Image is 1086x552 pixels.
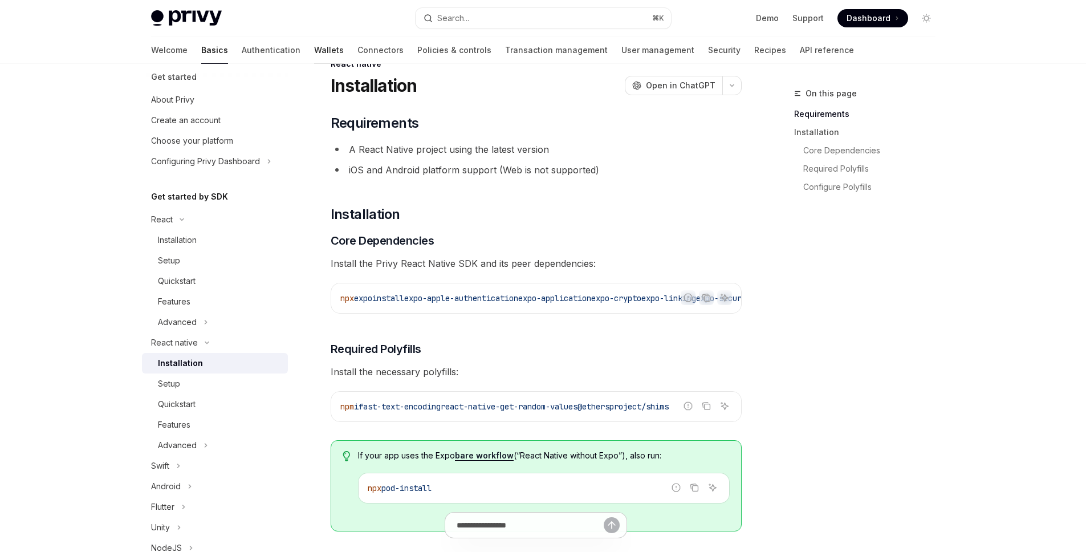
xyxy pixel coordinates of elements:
[847,13,890,24] span: Dashboard
[457,513,604,538] input: Ask a question...
[518,293,591,303] span: expo-application
[314,36,344,64] a: Wallets
[416,8,671,29] button: Open search
[142,394,288,415] a: Quickstart
[669,480,684,495] button: Report incorrect code
[142,435,288,456] button: Toggle Advanced section
[699,290,714,305] button: Copy the contents from the code block
[455,450,514,461] a: bare workflow
[142,131,288,151] a: Choose your platform
[158,418,190,432] div: Features
[142,250,288,271] a: Setup
[151,36,188,64] a: Welcome
[158,397,196,411] div: Quickstart
[331,75,417,96] h1: Installation
[151,10,222,26] img: light logo
[359,401,441,412] span: fast-text-encoding
[717,399,732,413] button: Ask AI
[142,291,288,312] a: Features
[754,36,786,64] a: Recipes
[158,274,196,288] div: Quickstart
[837,9,908,27] a: Dashboard
[681,290,695,305] button: Report incorrect code
[158,377,180,391] div: Setup
[142,374,288,394] a: Setup
[358,450,729,461] span: If your app uses the Expo (“React Native without Expo”), also run:
[331,141,742,157] li: A React Native project using the latest version
[151,521,170,534] div: Unity
[142,209,288,230] button: Toggle React section
[357,36,404,64] a: Connectors
[437,11,469,25] div: Search...
[368,483,381,493] span: npx
[717,290,732,305] button: Ask AI
[340,401,354,412] span: npm
[142,456,288,476] button: Toggle Swift section
[331,114,419,132] span: Requirements
[792,13,824,24] a: Support
[242,36,300,64] a: Authentication
[404,293,518,303] span: expo-apple-authentication
[441,401,577,412] span: react-native-get-random-values
[158,439,197,452] div: Advanced
[343,451,351,461] svg: Tip
[158,233,197,247] div: Installation
[158,356,203,370] div: Installation
[646,80,715,91] span: Open in ChatGPT
[151,480,181,493] div: Android
[158,315,197,329] div: Advanced
[794,141,945,160] a: Core Dependencies
[687,480,702,495] button: Copy the contents from the code block
[641,293,696,303] span: expo-linking
[151,155,260,168] div: Configuring Privy Dashboard
[381,483,432,493] span: pod-install
[142,497,288,517] button: Toggle Flutter section
[151,459,169,473] div: Swift
[331,205,400,224] span: Installation
[142,230,288,250] a: Installation
[806,87,857,100] span: On this page
[201,36,228,64] a: Basics
[151,500,174,514] div: Flutter
[142,312,288,332] button: Toggle Advanced section
[151,93,194,107] div: About Privy
[151,190,228,204] h5: Get started by SDK
[756,13,779,24] a: Demo
[794,105,945,123] a: Requirements
[604,517,620,533] button: Send message
[794,123,945,141] a: Installation
[151,113,221,127] div: Create an account
[142,332,288,353] button: Toggle React native section
[151,213,173,226] div: React
[331,233,434,249] span: Core Dependencies
[652,14,664,23] span: ⌘ K
[331,364,742,380] span: Install the necessary polyfills:
[625,76,722,95] button: Open in ChatGPT
[417,36,491,64] a: Policies & controls
[696,293,774,303] span: expo-secure-store
[158,295,190,309] div: Features
[699,399,714,413] button: Copy the contents from the code block
[331,255,742,271] span: Install the Privy React Native SDK and its peer dependencies:
[142,476,288,497] button: Toggle Android section
[151,336,198,350] div: React native
[577,401,669,412] span: @ethersproject/shims
[681,399,695,413] button: Report incorrect code
[142,110,288,131] a: Create an account
[794,160,945,178] a: Required Polyfills
[621,36,694,64] a: User management
[331,58,742,70] div: React native
[142,271,288,291] a: Quickstart
[708,36,741,64] a: Security
[591,293,641,303] span: expo-crypto
[151,134,233,148] div: Choose your platform
[917,9,935,27] button: Toggle dark mode
[142,151,288,172] button: Toggle Configuring Privy Dashboard section
[158,254,180,267] div: Setup
[142,517,288,538] button: Toggle Unity section
[794,178,945,196] a: Configure Polyfills
[340,293,354,303] span: npx
[705,480,720,495] button: Ask AI
[142,90,288,110] a: About Privy
[372,293,404,303] span: install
